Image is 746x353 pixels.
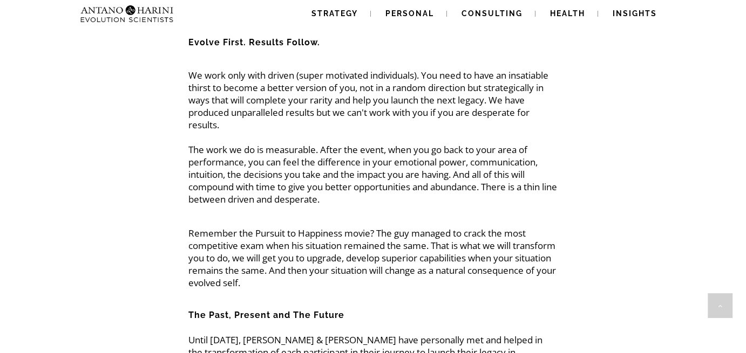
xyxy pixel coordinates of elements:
span: Strategy [311,9,358,18]
p: We work only with driven (super motivated individuals). You need to have an insatiable thirst to ... [188,69,558,218]
span: Health [550,9,585,18]
h5: The Past, Present and The Future [188,309,558,321]
span: Insights [613,9,657,18]
h5: Evolve First. Results Follow. [188,36,558,49]
span: Consulting [462,9,523,18]
span: Personal [385,9,434,18]
p: Remember the Pursuit to Happiness movie? The guy managed to crack the most competitive exam when ... [188,227,558,289]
